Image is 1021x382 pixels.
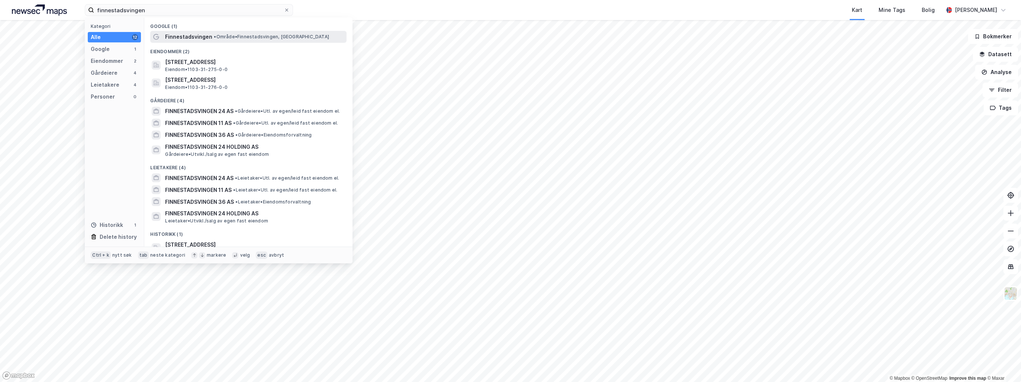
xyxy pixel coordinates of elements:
button: Bokmerker [968,29,1018,44]
span: • [235,199,238,205]
div: 0 [132,94,138,100]
span: FINNESTADSVINGEN 24 AS [165,174,233,183]
span: FINNESTADSVINGEN 36 AS [165,131,234,139]
span: FINNESTADSVINGEN 36 AS [165,198,234,206]
div: neste kategori [150,252,185,258]
button: Analyse [975,65,1018,80]
div: Delete history [100,232,137,241]
a: OpenStreetMap [911,376,947,381]
div: 4 [132,82,138,88]
div: nytt søk [112,252,132,258]
span: Gårdeiere • Utvikl./salg av egen fast eiendom [165,151,269,157]
span: • [235,175,237,181]
span: FINNESTADSVINGEN 24 AS [165,107,233,116]
span: Eiendom • 1103-31-275-0-0 [165,67,228,73]
div: [PERSON_NAME] [955,6,997,15]
span: [STREET_ADDRESS] [165,240,344,249]
div: Gårdeiere [91,68,117,77]
span: • [235,132,238,138]
div: Eiendommer [91,57,123,65]
div: markere [207,252,226,258]
span: • [235,108,237,114]
div: Gårdeiere (4) [144,92,352,105]
div: esc [256,251,267,259]
div: Leietakere [91,80,119,89]
img: logo.a4113a55bc3d86da70a041830d287a7e.svg [12,4,67,16]
a: Improve this map [949,376,986,381]
div: velg [240,252,250,258]
div: Mine Tags [879,6,905,15]
span: Leietaker • Utl. av egen/leid fast eiendom el. [233,187,337,193]
div: Eiendommer (2) [144,43,352,56]
input: Søk på adresse, matrikkel, gårdeiere, leietakere eller personer [94,4,284,16]
div: Bolig [922,6,935,15]
div: Google (1) [144,17,352,31]
div: Leietakere (4) [144,159,352,172]
div: 2 [132,58,138,64]
span: FINNESTADSVINGEN 11 AS [165,186,232,195]
span: FINNESTADSVINGEN 24 HOLDING AS [165,142,344,151]
a: Mapbox homepage [2,371,35,380]
button: Datasett [973,47,1018,62]
span: Finnestadsvingen [165,32,212,41]
div: tab [138,251,149,259]
div: Historikk [91,221,123,229]
span: Område • Finnestadsvingen, [GEOGRAPHIC_DATA] [214,34,329,40]
img: Z [1004,286,1018,301]
iframe: Chat Widget [984,346,1021,382]
span: Gårdeiere • Eiendomsforvaltning [235,132,312,138]
div: Alle [91,33,101,42]
span: FINNESTADSVINGEN 24 HOLDING AS [165,209,344,218]
span: • [233,120,235,126]
span: [STREET_ADDRESS] [165,76,344,84]
button: Tags [983,100,1018,115]
span: [STREET_ADDRESS] [165,58,344,67]
span: Leietaker • Eiendomsforvaltning [235,199,311,205]
div: 1 [132,222,138,228]
span: • [233,187,235,193]
div: Google [91,45,110,54]
div: 4 [132,70,138,76]
div: 12 [132,34,138,40]
div: Ctrl + k [91,251,111,259]
span: • [214,34,216,39]
span: FINNESTADSVINGEN 11 AS [165,119,232,128]
span: Gårdeiere • Utl. av egen/leid fast eiendom el. [233,120,338,126]
button: Filter [982,83,1018,97]
div: Kontrollprogram for chat [984,346,1021,382]
span: Eiendom • 1103-31-276-0-0 [165,84,228,90]
span: Gårdeiere • Utl. av egen/leid fast eiendom el. [235,108,340,114]
div: Historikk (1) [144,225,352,239]
a: Mapbox [889,376,910,381]
div: Kart [852,6,862,15]
div: Personer [91,92,115,101]
span: Leietaker • Utvikl./salg av egen fast eiendom [165,218,268,224]
div: 1 [132,46,138,52]
div: Kategori [91,23,141,29]
span: Leietaker • Utl. av egen/leid fast eiendom el. [235,175,339,181]
div: avbryt [269,252,284,258]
